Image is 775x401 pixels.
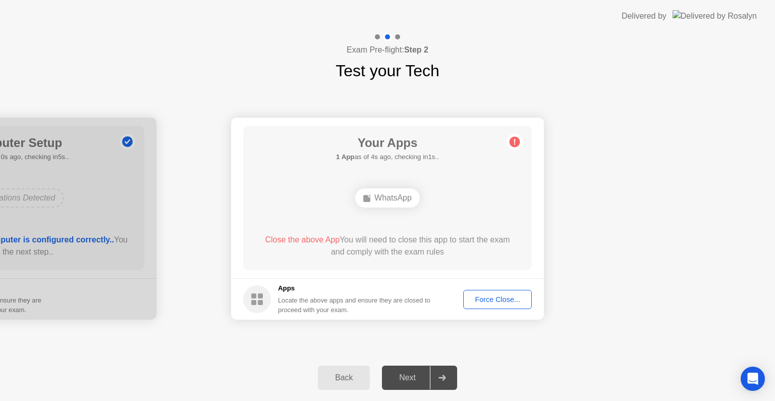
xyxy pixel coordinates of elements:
h1: Test your Tech [336,59,439,83]
div: Next [385,373,430,382]
div: Locate the above apps and ensure they are closed to proceed with your exam. [278,295,431,315]
div: WhatsApp [355,188,420,208]
div: Force Close... [467,295,528,304]
img: Delivered by Rosalyn [673,10,757,22]
div: You will need to close this app to start the exam and comply with the exam rules [258,234,518,258]
h5: as of 4s ago, checking in1s.. [336,152,439,162]
button: Force Close... [463,290,532,309]
b: 1 App [336,153,354,161]
h4: Exam Pre-flight: [347,44,428,56]
h5: Apps [278,283,431,293]
div: Delivered by [622,10,667,22]
button: Back [318,366,370,390]
b: Step 2 [404,45,428,54]
button: Next [382,366,457,390]
div: Back [321,373,367,382]
h1: Your Apps [336,134,439,152]
span: Close the above App [265,235,340,244]
div: Open Intercom Messenger [741,367,765,391]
